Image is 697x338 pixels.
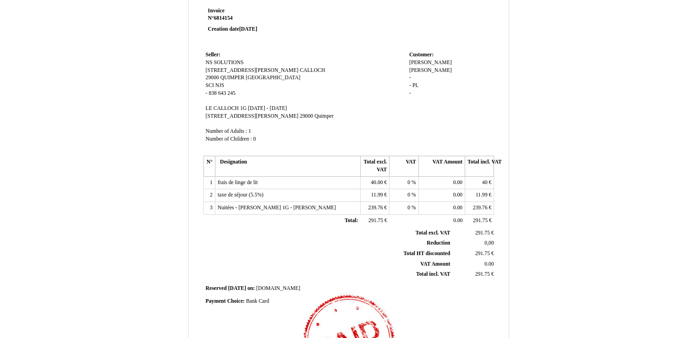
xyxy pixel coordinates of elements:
span: 0.00 [453,205,462,211]
span: [DATE] [228,285,246,291]
td: € [360,176,389,189]
span: 0.00 [453,218,462,224]
span: 29000 [206,75,219,81]
span: NJS [215,82,225,88]
span: 0.00 [484,261,494,267]
span: - [206,90,208,96]
td: € [360,202,389,215]
span: 291.75 [475,230,490,236]
span: LE CALLOCH 1G [206,105,247,111]
span: Nuitées - [PERSON_NAME] 1G - [PERSON_NAME] [218,205,336,211]
span: QUIMPER [220,75,245,81]
span: 0 [407,180,410,185]
td: € [465,176,494,189]
th: Designation [215,156,360,176]
span: Quimper [314,113,334,119]
span: Invoice [208,8,225,14]
span: 6814154 [214,15,233,21]
span: NS SOLUTIONS [206,60,244,65]
td: € [360,214,389,227]
span: 11.99 [371,192,383,198]
td: % [390,189,418,202]
span: - [409,75,411,81]
span: 0 [407,205,410,211]
span: [STREET_ADDRESS][PERSON_NAME] CALLOCH [206,67,325,73]
span: 838 643 245 [209,90,235,96]
span: Number of Children : [206,136,252,142]
td: € [465,189,494,202]
span: Reduction [427,240,450,246]
span: 11.99 [476,192,488,198]
span: 291.75 [368,218,383,224]
th: N° [203,156,215,176]
span: - [409,90,411,96]
span: - [409,82,411,88]
span: 291.75 [475,251,490,256]
th: Total incl. VAT [465,156,494,176]
td: € [465,202,494,215]
span: [STREET_ADDRESS][PERSON_NAME] [206,113,299,119]
strong: Creation date [208,26,258,32]
span: Payment Choice: [206,298,245,304]
span: [GEOGRAPHIC_DATA] [246,75,300,81]
span: SCI [206,82,214,88]
span: 40.00 [371,180,383,185]
span: Customer: [409,52,434,58]
td: 1 [203,176,215,189]
span: Bank Card [246,298,269,304]
span: 40 [482,180,488,185]
span: [DATE] [239,26,257,32]
th: VAT Amount [418,156,465,176]
td: € [452,249,495,259]
span: 29000 [300,113,313,119]
span: VAT Amount [420,261,450,267]
span: [PERSON_NAME] [409,60,452,65]
span: 0.00 [453,192,462,198]
span: Total incl. VAT [416,271,450,277]
span: [DOMAIN_NAME] [256,285,300,291]
span: 239.76 [473,205,488,211]
span: frais de linge de lit [218,180,258,185]
span: 0 [407,192,410,198]
td: € [465,214,494,227]
span: on: [247,285,255,291]
span: 239.76 [368,205,383,211]
th: VAT [390,156,418,176]
span: PL [412,82,419,88]
td: 2 [203,189,215,202]
td: € [452,269,495,280]
span: 0.00 [453,180,462,185]
span: Seller: [206,52,220,58]
span: [DATE] - [DATE] [248,105,287,111]
span: 291.75 [475,271,490,277]
span: Total: [345,218,358,224]
td: % [390,176,418,189]
span: Total HT discounted [403,251,450,256]
td: % [390,202,418,215]
span: 291.75 [473,218,488,224]
th: Total excl. VAT [360,156,389,176]
td: 3 [203,202,215,215]
span: Total excl. VAT [416,230,450,236]
span: 1 [248,128,251,134]
span: Number of Adults : [206,128,247,134]
span: 0 [253,136,256,142]
span: [PERSON_NAME] [409,67,452,73]
td: € [360,189,389,202]
span: taxe de séjour (5.5%) [218,192,263,198]
span: 0,00 [484,240,494,246]
strong: N° [208,15,318,22]
td: € [452,228,495,238]
span: Reserved [206,285,227,291]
